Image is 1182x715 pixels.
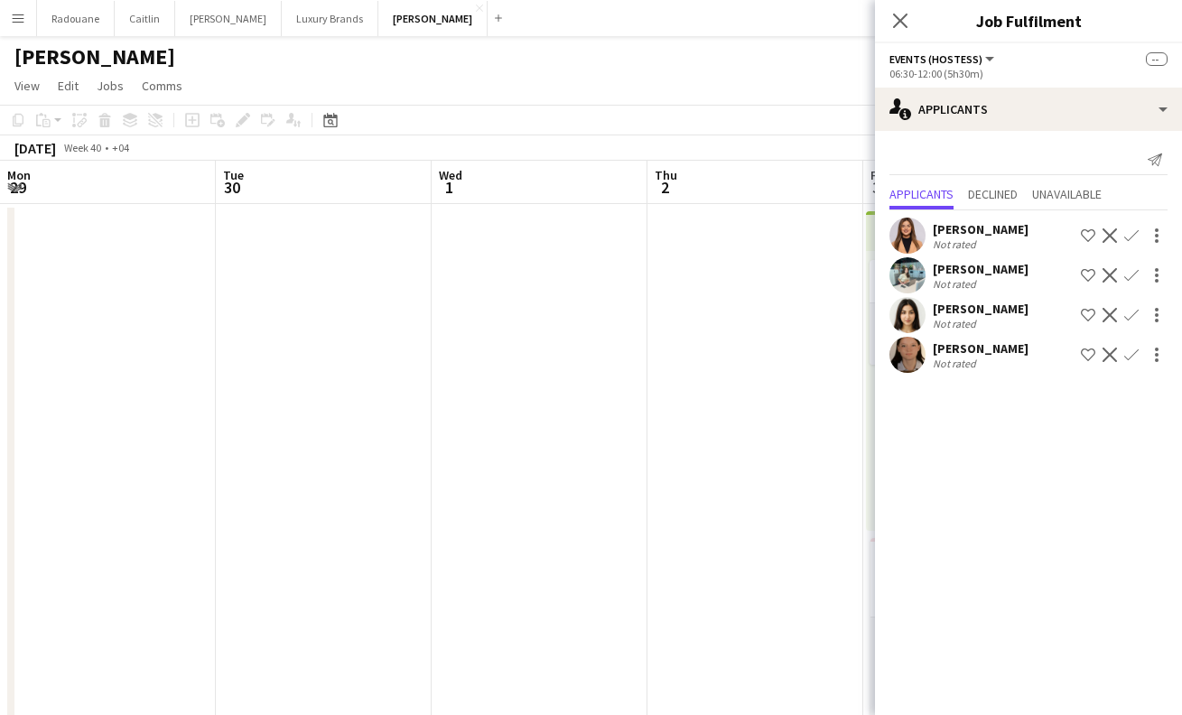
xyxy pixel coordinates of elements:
span: Week 40 [60,141,105,154]
div: Applicants [875,88,1182,131]
div: Not rated [933,237,980,251]
h3: Job Fulfilment [875,9,1182,32]
span: Applicants [889,188,954,200]
button: Events (Hostess) [889,52,997,66]
button: [PERSON_NAME] [378,1,488,36]
span: Mon [7,167,31,183]
span: View [14,78,40,94]
button: Luxury Brands [282,1,378,36]
div: [PERSON_NAME] [933,340,1028,357]
div: [DATE] [14,139,56,157]
app-job-card: 06:30-12:00 (5h30m)0/1 TBC1 RoleEvents (Hostess)17A0/106:30-12:00 (5h30m) [870,260,1072,365]
span: Tue [223,167,244,183]
div: [PERSON_NAME] [933,221,1028,237]
div: +04 [112,141,129,154]
div: [PERSON_NAME] [933,261,1028,277]
span: Thu [655,167,677,183]
span: Edit [58,78,79,94]
div: [PERSON_NAME] [933,301,1028,317]
span: Jobs [97,78,124,94]
button: Caitlin [115,1,175,36]
span: Comms [142,78,182,94]
a: Comms [135,74,190,97]
a: View [7,74,47,97]
app-card-role: Events (Hostess)17A0/106:30-12:00 (5h30m) [870,303,1072,365]
a: Jobs [89,74,131,97]
div: Not rated [933,357,980,370]
span: 30 [220,177,244,198]
div: Not rated [933,317,980,330]
div: 06:30-12:00 (5h30m) [889,67,1168,80]
span: -- [1146,52,1168,66]
h3: [DEMOGRAPHIC_DATA] ROLE | Private Beach Event | [GEOGRAPHIC_DATA] | [DATE] [870,564,1073,597]
div: Not rated [933,277,980,291]
span: 3 [868,177,885,198]
h1: [PERSON_NAME] [14,43,175,70]
span: 2 [652,177,677,198]
span: Events (Hostess) [889,52,982,66]
span: Unavailable [1032,188,1102,200]
span: Wed [439,167,462,183]
button: [PERSON_NAME] [175,1,282,36]
span: Fri [870,167,885,183]
span: 1 [436,177,462,198]
button: Radouane [37,1,115,36]
span: Declined [968,188,1018,200]
a: Edit [51,74,86,97]
span: 29 [5,177,31,198]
